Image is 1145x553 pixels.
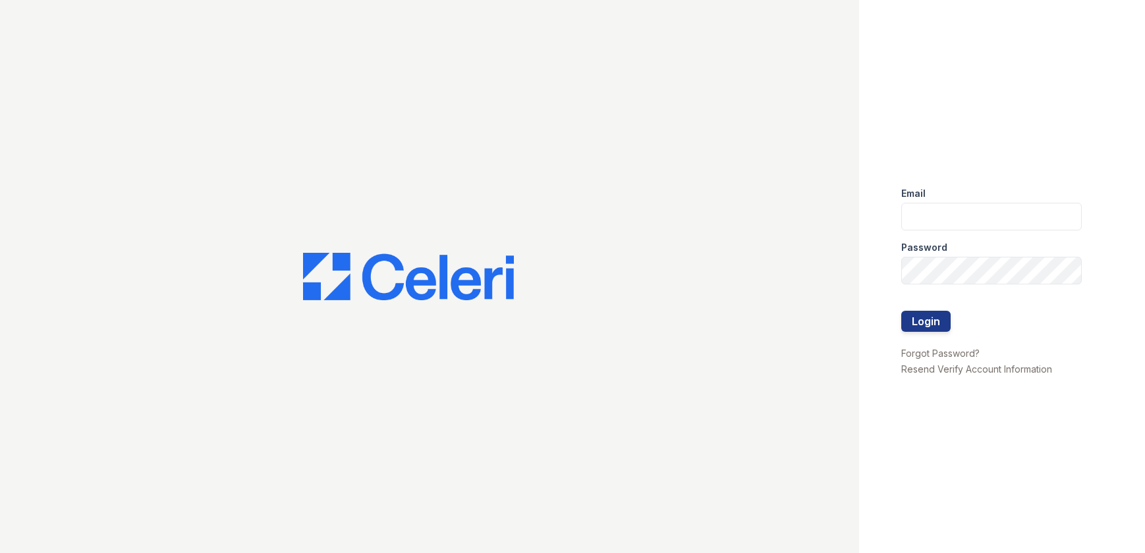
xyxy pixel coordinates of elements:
[303,253,514,300] img: CE_Logo_Blue-a8612792a0a2168367f1c8372b55b34899dd931a85d93a1a3d3e32e68fde9ad4.png
[901,348,980,359] a: Forgot Password?
[901,187,926,200] label: Email
[901,311,951,332] button: Login
[901,363,1052,375] a: Resend Verify Account Information
[901,241,947,254] label: Password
